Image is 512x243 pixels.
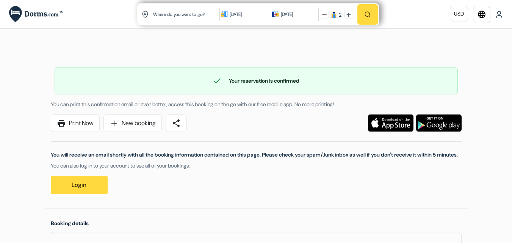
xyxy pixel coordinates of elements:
a: Login [51,176,108,194]
img: Download the free application [368,114,413,132]
a: language [473,6,490,23]
div: [DATE] [230,11,264,18]
span: You can print this confirmation email or even better, access this booking on the go with our free... [51,101,334,108]
div: Your reservation is confirmed [55,76,457,85]
img: calendarIcon icon [272,11,279,17]
img: guest icon [330,11,337,18]
img: plus [346,13,351,17]
p: You can also log in to your account to see all of your bookings: [51,162,462,170]
a: USD [450,6,468,22]
img: calendarIcon icon [221,11,228,17]
input: City, University Or Property [152,5,221,24]
img: User Icon [495,11,503,18]
span: check [213,76,222,85]
img: minus [322,13,327,17]
a: addNew booking [103,114,162,132]
img: Dorms.com [9,6,63,22]
img: location icon [142,11,149,18]
span: print [57,119,66,128]
i: language [477,10,486,19]
p: You will receive an email shortly with all the booking information contained on this page. Please... [51,151,462,159]
div: [DATE] [281,11,293,18]
span: Booking details [51,220,89,227]
a: share [166,114,187,132]
a: printPrint Now [51,114,100,132]
div: 2 [339,11,341,19]
img: Download the free application [416,114,462,132]
span: add [110,119,119,128]
span: share [172,119,181,128]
